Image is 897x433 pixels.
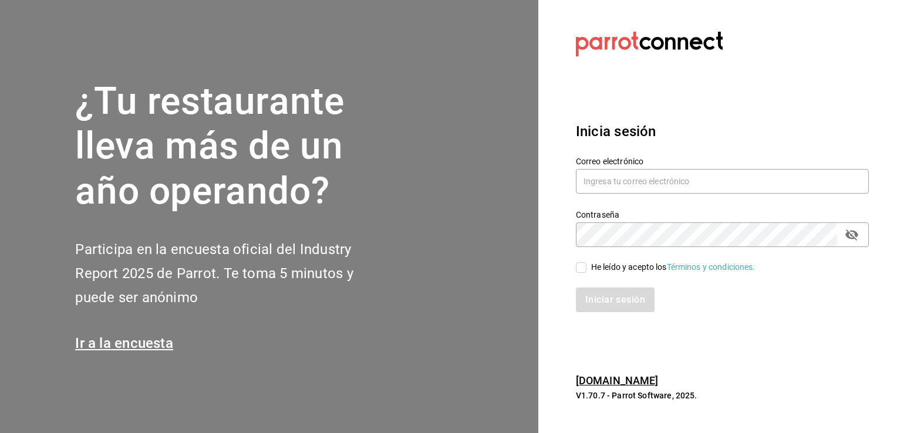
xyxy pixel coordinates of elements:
[842,225,862,245] button: passwordField
[576,390,869,401] p: V1.70.7 - Parrot Software, 2025.
[576,210,869,218] label: Contraseña
[667,262,756,272] a: Términos y condiciones.
[576,121,869,142] h3: Inicia sesión
[75,335,173,351] a: Ir a la encuesta
[576,169,869,194] input: Ingresa tu correo electrónico
[576,157,869,165] label: Correo electrónico
[591,261,756,273] div: He leído y acepto los
[75,79,392,214] h1: ¿Tu restaurante lleva más de un año operando?
[576,374,659,387] a: [DOMAIN_NAME]
[75,238,392,309] h2: Participa en la encuesta oficial del Industry Report 2025 de Parrot. Te toma 5 minutos y puede se...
